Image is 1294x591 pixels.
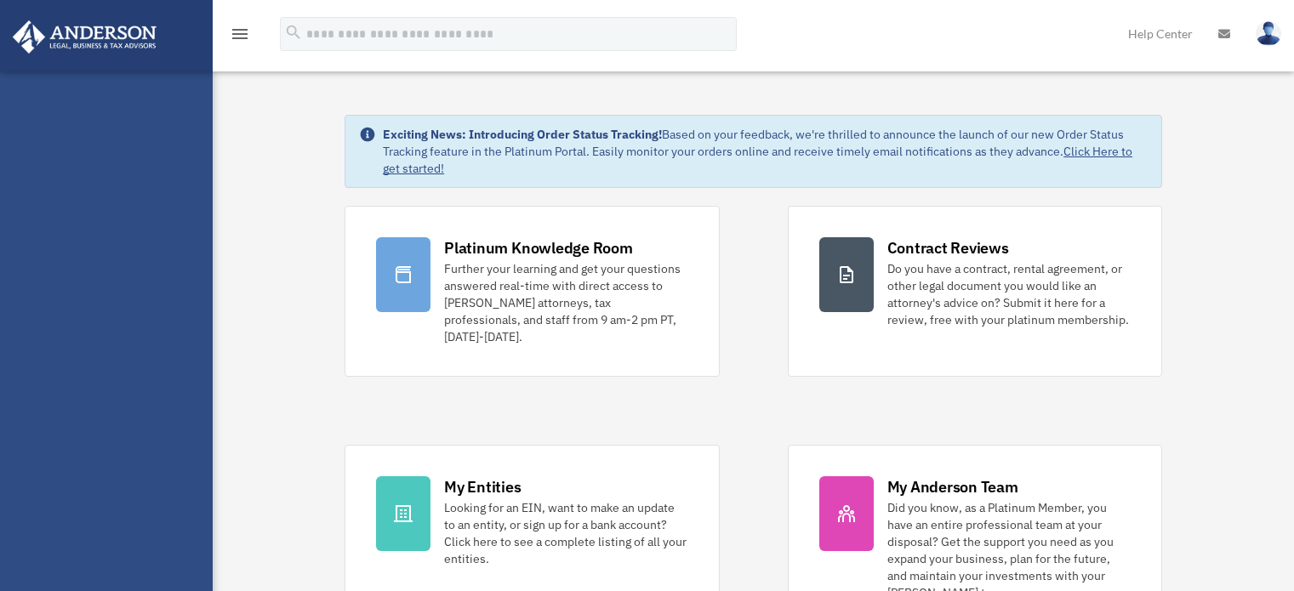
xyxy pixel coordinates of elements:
i: menu [230,24,250,44]
div: My Anderson Team [887,476,1018,497]
i: search [284,23,303,42]
a: Click Here to get started! [383,144,1132,176]
div: Platinum Knowledge Room [444,237,633,259]
a: Platinum Knowledge Room Further your learning and get your questions answered real-time with dire... [345,206,719,377]
div: Contract Reviews [887,237,1009,259]
div: Based on your feedback, we're thrilled to announce the launch of our new Order Status Tracking fe... [383,126,1148,177]
img: User Pic [1256,21,1281,46]
strong: Exciting News: Introducing Order Status Tracking! [383,127,662,142]
div: My Entities [444,476,521,497]
img: Anderson Advisors Platinum Portal [8,20,162,54]
a: menu [230,30,250,44]
div: Further your learning and get your questions answered real-time with direct access to [PERSON_NAM... [444,260,687,345]
div: Looking for an EIN, want to make an update to an entity, or sign up for a bank account? Click her... [444,499,687,567]
div: Do you have a contract, rental agreement, or other legal document you would like an attorney's ad... [887,260,1131,328]
a: Contract Reviews Do you have a contract, rental agreement, or other legal document you would like... [788,206,1162,377]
